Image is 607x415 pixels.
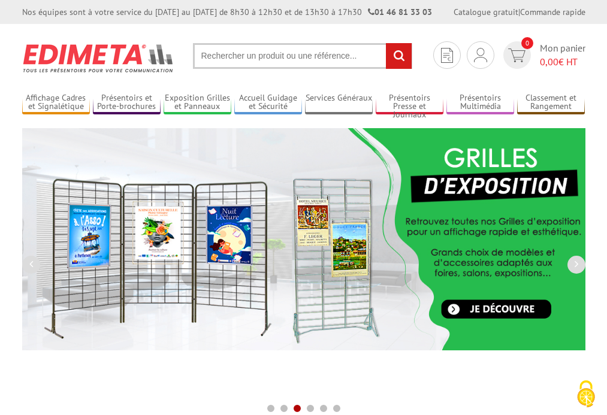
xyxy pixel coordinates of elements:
[500,41,585,69] a: devis rapide 0 Mon panier 0,00€ HT
[368,7,432,17] strong: 01 46 81 33 03
[520,7,585,17] a: Commande rapide
[508,49,526,62] img: devis rapide
[540,55,585,69] span: € HT
[454,7,518,17] a: Catalogue gratuit
[193,43,412,69] input: Rechercher un produit ou une référence...
[565,374,607,415] button: Cookies (fenêtre modale)
[234,93,302,113] a: Accueil Guidage et Sécurité
[454,6,585,18] div: |
[571,379,601,409] img: Cookies (fenêtre modale)
[22,93,90,113] a: Affichage Cadres et Signalétique
[517,93,585,113] a: Classement et Rangement
[22,6,432,18] div: Nos équipes sont à votre service du [DATE] au [DATE] de 8h30 à 12h30 et de 13h30 à 17h30
[164,93,231,113] a: Exposition Grilles et Panneaux
[93,93,161,113] a: Présentoirs et Porte-brochures
[474,48,487,62] img: devis rapide
[441,48,453,63] img: devis rapide
[22,36,175,80] img: Présentoir, panneau, stand - Edimeta - PLV, affichage, mobilier bureau, entreprise
[386,43,412,69] input: rechercher
[376,93,443,113] a: Présentoirs Presse et Journaux
[540,56,558,68] span: 0,00
[540,41,585,69] span: Mon panier
[305,93,373,113] a: Services Généraux
[521,37,533,49] span: 0
[446,93,514,113] a: Présentoirs Multimédia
